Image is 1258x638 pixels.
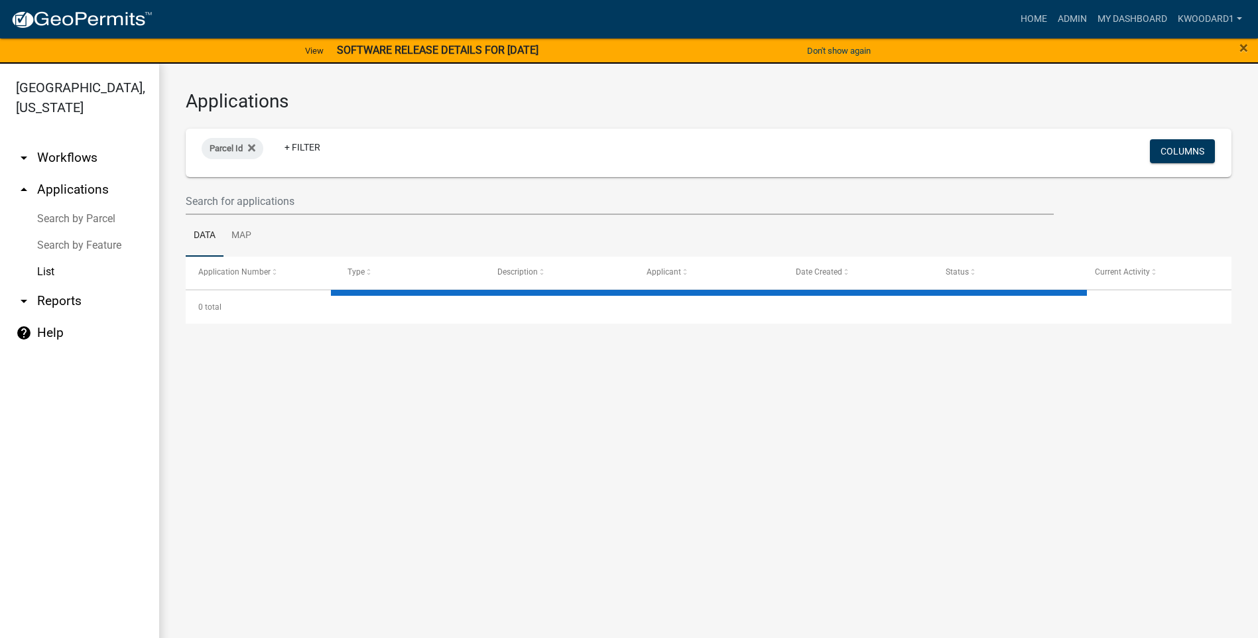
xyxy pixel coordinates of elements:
[1015,7,1052,32] a: Home
[1082,257,1231,288] datatable-header-cell: Current Activity
[337,44,538,56] strong: SOFTWARE RELEASE DETAILS FOR [DATE]
[932,257,1082,288] datatable-header-cell: Status
[335,257,484,288] datatable-header-cell: Type
[1239,40,1248,56] button: Close
[223,215,259,257] a: Map
[647,267,681,277] span: Applicant
[1095,267,1150,277] span: Current Activity
[1150,139,1215,163] button: Columns
[186,215,223,257] a: Data
[16,150,32,166] i: arrow_drop_down
[783,257,932,288] datatable-header-cell: Date Created
[16,293,32,309] i: arrow_drop_down
[1052,7,1092,32] a: Admin
[1239,38,1248,57] span: ×
[210,143,243,153] span: Parcel Id
[1172,7,1247,32] a: kwoodard1
[497,267,538,277] span: Description
[347,267,365,277] span: Type
[186,290,1231,324] div: 0 total
[802,40,876,62] button: Don't show again
[1092,7,1172,32] a: My Dashboard
[16,325,32,341] i: help
[198,267,271,277] span: Application Number
[796,267,842,277] span: Date Created
[186,257,335,288] datatable-header-cell: Application Number
[274,135,331,159] a: + Filter
[946,267,969,277] span: Status
[485,257,634,288] datatable-header-cell: Description
[300,40,329,62] a: View
[186,188,1054,215] input: Search for applications
[634,257,783,288] datatable-header-cell: Applicant
[16,182,32,198] i: arrow_drop_up
[186,90,1231,113] h3: Applications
